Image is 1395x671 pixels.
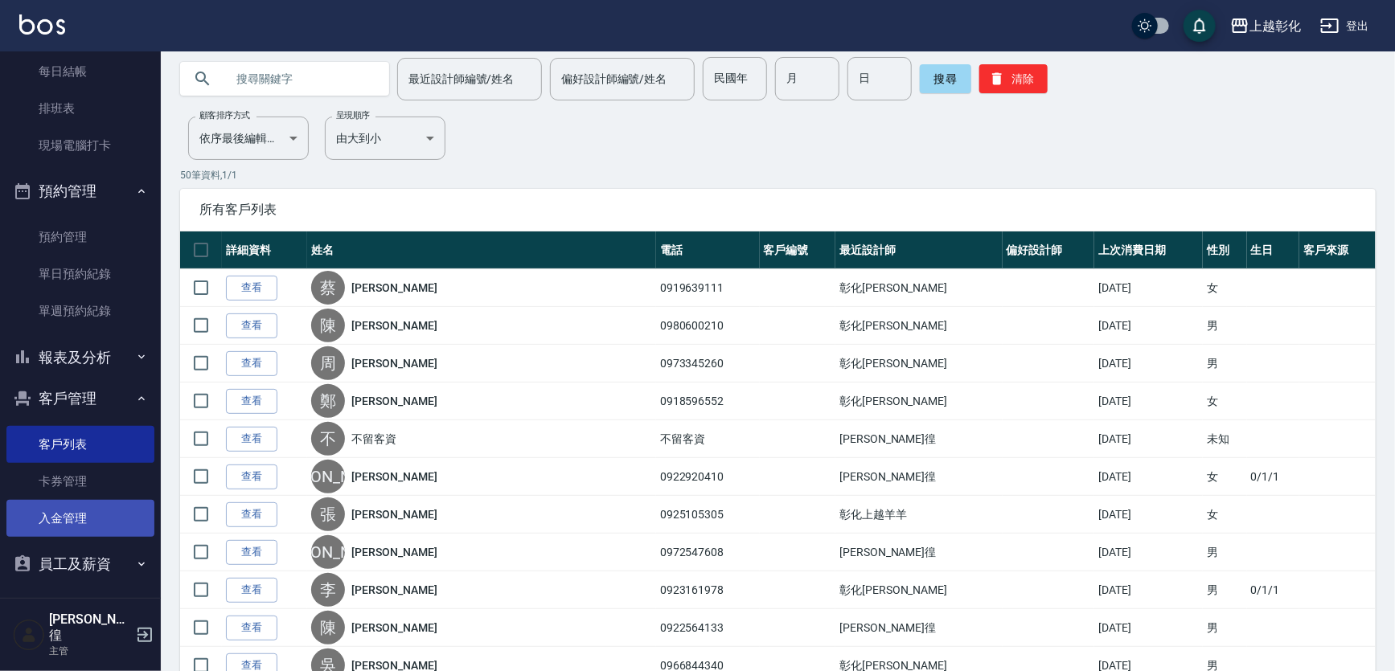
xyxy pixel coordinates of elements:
td: [DATE] [1094,269,1203,307]
a: 查看 [226,540,277,565]
td: 0973345260 [656,345,760,383]
div: 依序最後編輯時間 [188,117,309,160]
td: 彰化[PERSON_NAME] [835,269,1002,307]
a: 查看 [226,616,277,640]
td: [DATE] [1094,307,1203,345]
td: [PERSON_NAME]徨 [835,609,1002,647]
a: [PERSON_NAME] [351,468,437,485]
a: 入金管理 [6,500,154,537]
a: 查看 [226,276,277,301]
div: 陳 [311,611,345,644]
p: 50 筆資料, 1 / 1 [180,168,1376,182]
a: 卡券管理 [6,463,154,500]
a: [PERSON_NAME] [351,544,437,560]
td: 彰化[PERSON_NAME] [835,345,1002,383]
div: [PERSON_NAME] [311,460,345,493]
td: [PERSON_NAME]徨 [835,458,1002,496]
th: 電話 [656,231,760,269]
td: [DATE] [1094,383,1203,420]
td: [DATE] [1094,458,1203,496]
button: 預約管理 [6,170,154,212]
a: [PERSON_NAME] [351,393,437,409]
td: [PERSON_NAME]徨 [835,420,1002,458]
a: [PERSON_NAME] [351,280,437,296]
td: 女 [1203,383,1247,420]
th: 性別 [1203,231,1247,269]
th: 生日 [1247,231,1300,269]
td: [DATE] [1094,345,1203,383]
div: 由大到小 [325,117,445,160]
td: 0922920410 [656,458,760,496]
img: Logo [19,14,65,35]
td: 0972547608 [656,534,760,571]
td: 男 [1203,307,1247,345]
a: 查看 [226,502,277,527]
td: 男 [1203,345,1247,383]
td: [PERSON_NAME]徨 [835,534,1002,571]
div: 蔡 [311,271,345,305]
div: 周 [311,346,345,380]
input: 搜尋關鍵字 [225,57,376,100]
td: 不留客資 [656,420,760,458]
td: 0925105305 [656,496,760,534]
td: 彰化上越羊羊 [835,496,1002,534]
a: 每日結帳 [6,53,154,90]
td: 女 [1203,269,1247,307]
td: 女 [1203,496,1247,534]
td: 女 [1203,458,1247,496]
a: 不留客資 [351,431,396,447]
td: [DATE] [1094,609,1203,647]
a: 查看 [226,389,277,414]
td: 彰化[PERSON_NAME] [835,571,1002,609]
th: 客戶來源 [1299,231,1376,269]
div: 李 [311,573,345,607]
button: save [1184,10,1216,42]
a: [PERSON_NAME] [351,355,437,371]
td: 0922564133 [656,609,760,647]
h5: [PERSON_NAME]徨 [49,612,131,644]
th: 詳細資料 [222,231,307,269]
a: [PERSON_NAME] [351,506,437,522]
button: 客戶管理 [6,378,154,419]
td: 男 [1203,609,1247,647]
td: 0923161978 [656,571,760,609]
a: 查看 [226,351,277,376]
th: 最近設計師 [835,231,1002,269]
label: 顧客排序方式 [199,109,250,121]
a: 查看 [226,464,277,489]
img: Person [13,619,45,651]
button: 清除 [979,64,1048,93]
td: 未知 [1203,420,1247,458]
td: 0/1/1 [1247,571,1300,609]
label: 呈現順序 [336,109,370,121]
td: [DATE] [1094,420,1203,458]
p: 主管 [49,644,131,658]
button: 商品管理 [6,585,154,627]
td: 0918596552 [656,383,760,420]
span: 所有客戶列表 [199,202,1356,218]
td: [DATE] [1094,571,1203,609]
td: 0/1/1 [1247,458,1300,496]
a: 查看 [226,427,277,452]
th: 姓名 [307,231,656,269]
a: 單週預約紀錄 [6,293,154,329]
td: [DATE] [1094,496,1203,534]
td: 0980600210 [656,307,760,345]
td: 0919639111 [656,269,760,307]
a: 查看 [226,578,277,603]
a: [PERSON_NAME] [351,620,437,636]
td: 男 [1203,571,1247,609]
div: 上越彰化 [1249,16,1301,36]
button: 登出 [1314,11,1376,41]
div: 陳 [311,309,345,342]
button: 員工及薪資 [6,543,154,585]
th: 上次消費日期 [1094,231,1203,269]
a: [PERSON_NAME] [351,582,437,598]
a: 單日預約紀錄 [6,256,154,293]
td: 彰化[PERSON_NAME] [835,307,1002,345]
td: 男 [1203,534,1247,571]
div: [PERSON_NAME] [311,535,345,569]
a: 排班表 [6,90,154,127]
div: 鄭 [311,384,345,418]
button: 報表及分析 [6,337,154,378]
